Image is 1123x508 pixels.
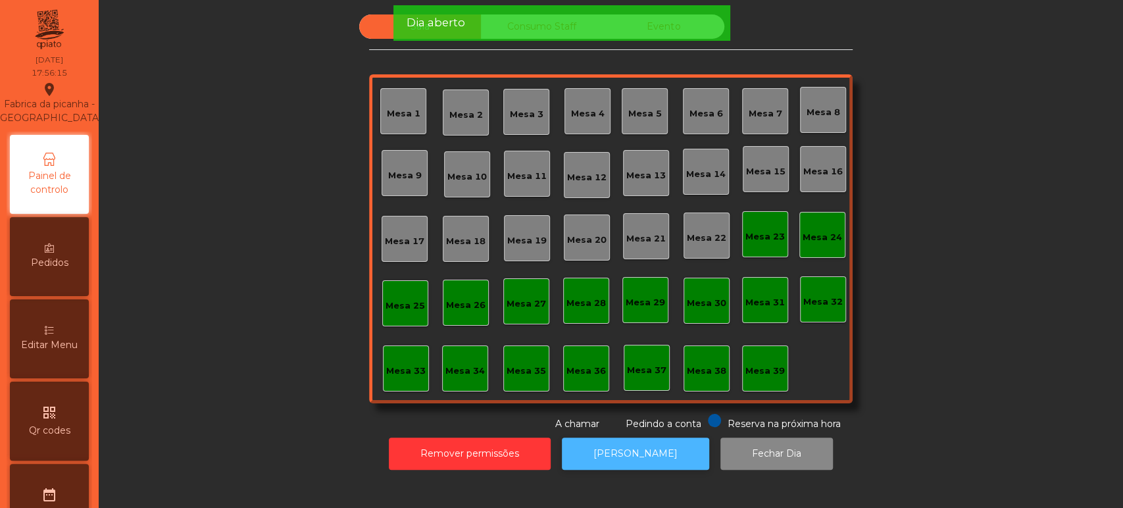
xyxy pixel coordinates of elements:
[386,299,425,313] div: Mesa 25
[555,418,599,430] span: A chamar
[626,296,665,309] div: Mesa 29
[449,109,483,122] div: Mesa 2
[571,107,605,120] div: Mesa 4
[686,168,726,181] div: Mesa 14
[31,256,68,270] span: Pedidos
[626,232,666,245] div: Mesa 21
[510,108,543,121] div: Mesa 3
[567,234,607,247] div: Mesa 20
[41,82,57,97] i: location_on
[41,405,57,420] i: qr_code
[388,169,422,182] div: Mesa 9
[626,418,701,430] span: Pedindo a conta
[446,235,486,248] div: Mesa 18
[447,170,487,184] div: Mesa 10
[567,171,607,184] div: Mesa 12
[566,365,606,378] div: Mesa 36
[626,169,666,182] div: Mesa 13
[387,107,420,120] div: Mesa 1
[29,424,70,438] span: Qr codes
[36,54,63,66] div: [DATE]
[507,365,546,378] div: Mesa 35
[445,365,485,378] div: Mesa 34
[749,107,782,120] div: Mesa 7
[807,106,840,119] div: Mesa 8
[562,438,709,470] button: [PERSON_NAME]
[386,365,426,378] div: Mesa 33
[628,107,662,120] div: Mesa 5
[507,234,547,247] div: Mesa 19
[687,297,726,310] div: Mesa 30
[359,14,481,39] div: Sala
[689,107,723,120] div: Mesa 6
[41,487,57,503] i: date_range
[687,232,726,245] div: Mesa 22
[803,295,843,309] div: Mesa 32
[13,169,86,197] span: Painel de controlo
[566,297,606,310] div: Mesa 28
[745,296,785,309] div: Mesa 31
[32,67,67,79] div: 17:56:15
[803,231,842,244] div: Mesa 24
[389,438,551,470] button: Remover permissões
[720,438,833,470] button: Fechar Dia
[746,165,786,178] div: Mesa 15
[745,365,785,378] div: Mesa 39
[406,14,464,31] span: Dia aberto
[507,170,547,183] div: Mesa 11
[728,418,841,430] span: Reserva na próxima hora
[21,338,78,352] span: Editar Menu
[33,7,65,53] img: qpiato
[507,297,546,311] div: Mesa 27
[803,165,843,178] div: Mesa 16
[627,364,666,377] div: Mesa 37
[745,230,785,243] div: Mesa 23
[385,235,424,248] div: Mesa 17
[687,365,726,378] div: Mesa 38
[446,299,486,312] div: Mesa 26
